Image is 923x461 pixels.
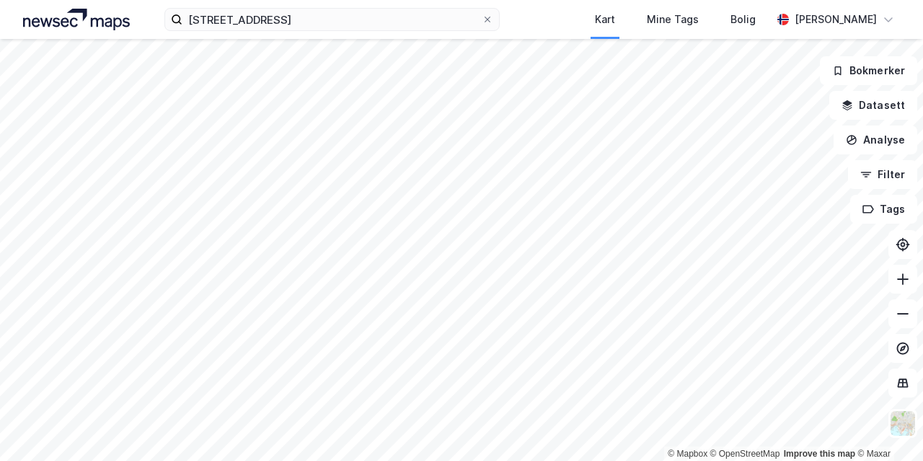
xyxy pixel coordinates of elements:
div: Bolig [730,11,756,28]
button: Analyse [834,126,917,154]
img: logo.a4113a55bc3d86da70a041830d287a7e.svg [23,9,130,30]
a: Improve this map [784,449,855,459]
input: Søk på adresse, matrikkel, gårdeiere, leietakere eller personer [182,9,482,30]
button: Filter [848,160,917,189]
iframe: Chat Widget [851,392,923,461]
div: [PERSON_NAME] [795,11,877,28]
div: Mine Tags [647,11,699,28]
button: Tags [850,195,917,224]
div: Kart [595,11,615,28]
button: Bokmerker [820,56,917,85]
a: OpenStreetMap [710,449,780,459]
div: Kontrollprogram for chat [851,392,923,461]
a: Mapbox [668,449,707,459]
button: Datasett [829,91,917,120]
